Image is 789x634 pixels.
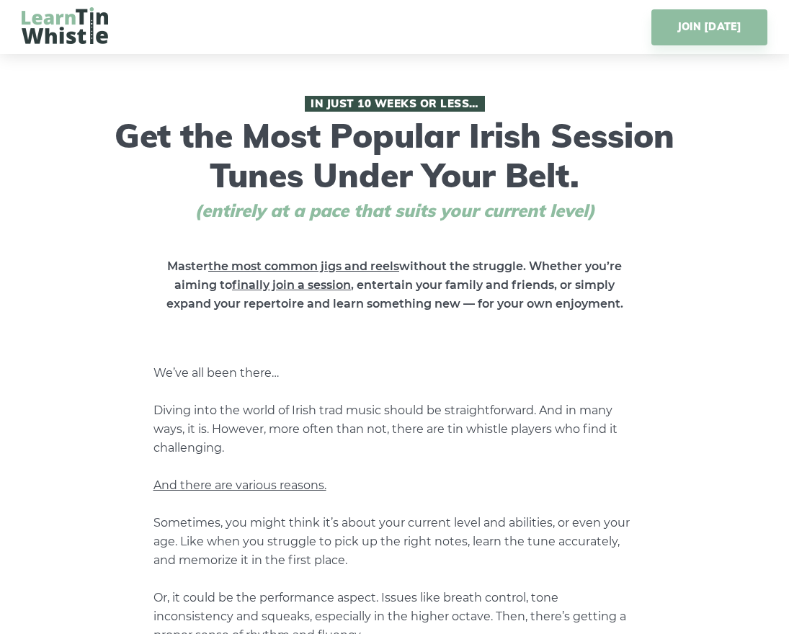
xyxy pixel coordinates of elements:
[168,200,622,221] span: (entirely at a pace that suits your current level)
[651,9,767,45] a: JOIN [DATE]
[305,96,485,112] span: In Just 10 Weeks or Less…
[232,278,351,292] span: finally join a session
[153,478,326,492] span: And there are various reasons.
[166,259,623,311] strong: Master without the struggle. Whether you’re aiming to , entertain your family and friends, or sim...
[208,259,399,273] span: the most common jigs and reels
[22,7,108,44] img: LearnTinWhistle.com
[110,96,679,221] h1: Get the Most Popular Irish Session Tunes Under Your Belt.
